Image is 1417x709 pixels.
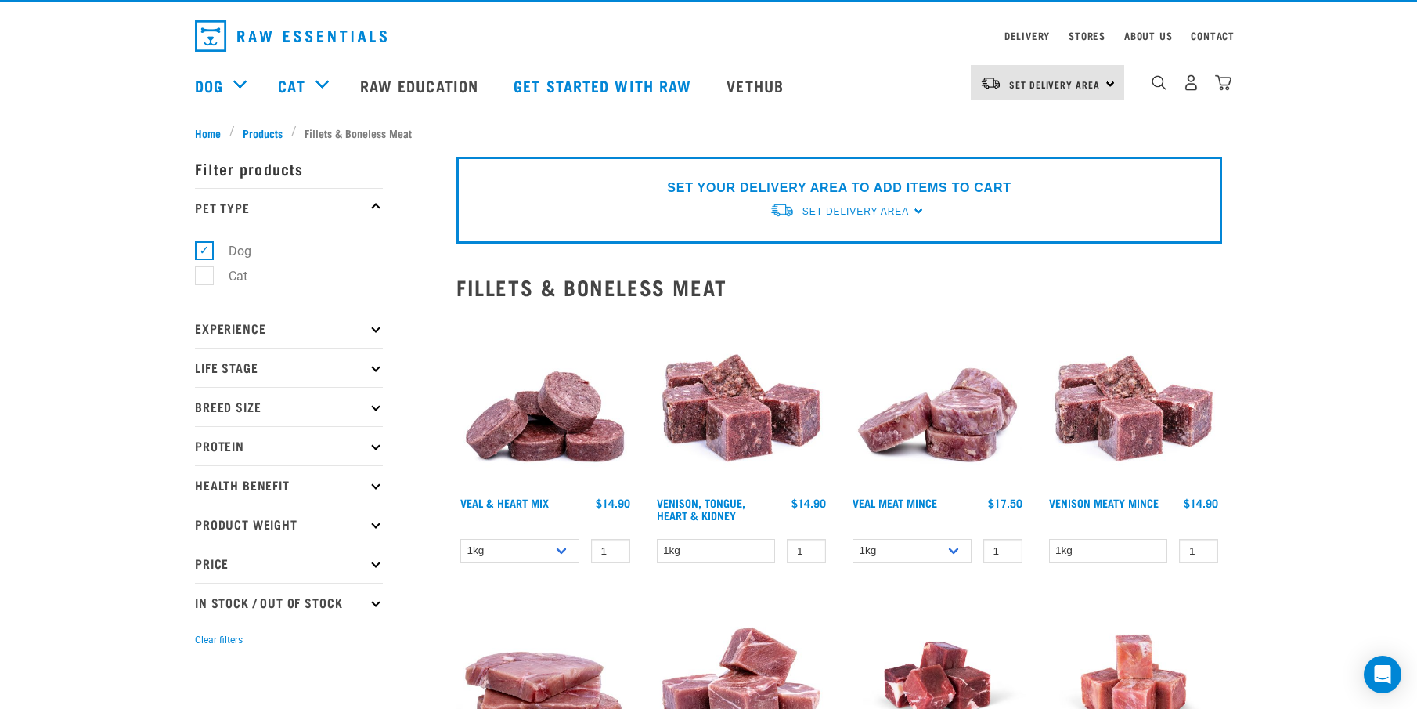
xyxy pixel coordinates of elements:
h2: Fillets & Boneless Meat [456,275,1222,299]
p: Product Weight [195,505,383,544]
p: Experience [195,309,383,348]
img: Raw Essentials Logo [195,20,387,52]
img: 1117 Venison Meat Mince 01 [1045,312,1223,490]
a: Dog [195,74,223,97]
a: Venison, Tongue, Heart & Kidney [657,500,745,518]
img: van-moving.png [980,76,1001,90]
p: Breed Size [195,387,383,426]
a: Home [195,125,229,141]
p: In Stock / Out Of Stock [195,583,383,622]
div: $14.90 [1184,497,1218,509]
img: van-moving.png [770,202,795,219]
div: $14.90 [791,497,826,509]
p: SET YOUR DELIVERY AREA TO ADD ITEMS TO CART [667,179,1011,197]
img: home-icon-1@2x.png [1152,75,1166,90]
div: $14.90 [596,497,630,509]
p: Life Stage [195,348,383,387]
a: Stores [1069,33,1105,38]
p: Protein [195,426,383,465]
img: 1152 Veal Heart Medallions 01 [456,312,634,490]
a: Venison Meaty Mince [1049,500,1159,505]
div: $17.50 [988,497,1022,509]
a: Veal & Heart Mix [460,500,549,505]
a: About Us [1124,33,1172,38]
img: user.png [1183,74,1199,91]
span: Home [195,125,221,141]
nav: breadcrumbs [195,125,1222,141]
p: Filter products [195,149,383,188]
span: Set Delivery Area [1009,81,1100,87]
button: Clear filters [195,633,243,647]
input: 1 [591,539,630,563]
img: 1160 Veal Meat Mince Medallions 01 [849,312,1026,490]
p: Health Benefit [195,465,383,505]
a: Raw Education [344,54,498,117]
a: Get started with Raw [498,54,711,117]
a: Cat [278,74,305,97]
label: Dog [204,241,258,261]
img: Pile Of Cubed Venison Tongue Mix For Pets [653,312,831,490]
span: Set Delivery Area [802,206,909,217]
div: Open Intercom Messenger [1364,656,1401,693]
nav: dropdown navigation [182,14,1235,58]
label: Cat [204,266,254,286]
input: 1 [1179,539,1218,563]
input: 1 [787,539,826,563]
a: Delivery [1004,33,1050,38]
a: Products [235,125,291,141]
a: Contact [1191,33,1235,38]
input: 1 [983,539,1022,563]
p: Pet Type [195,188,383,227]
p: Price [195,544,383,583]
a: Vethub [711,54,803,117]
img: home-icon@2x.png [1215,74,1231,91]
a: Veal Meat Mince [853,500,937,505]
span: Products [243,125,283,141]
